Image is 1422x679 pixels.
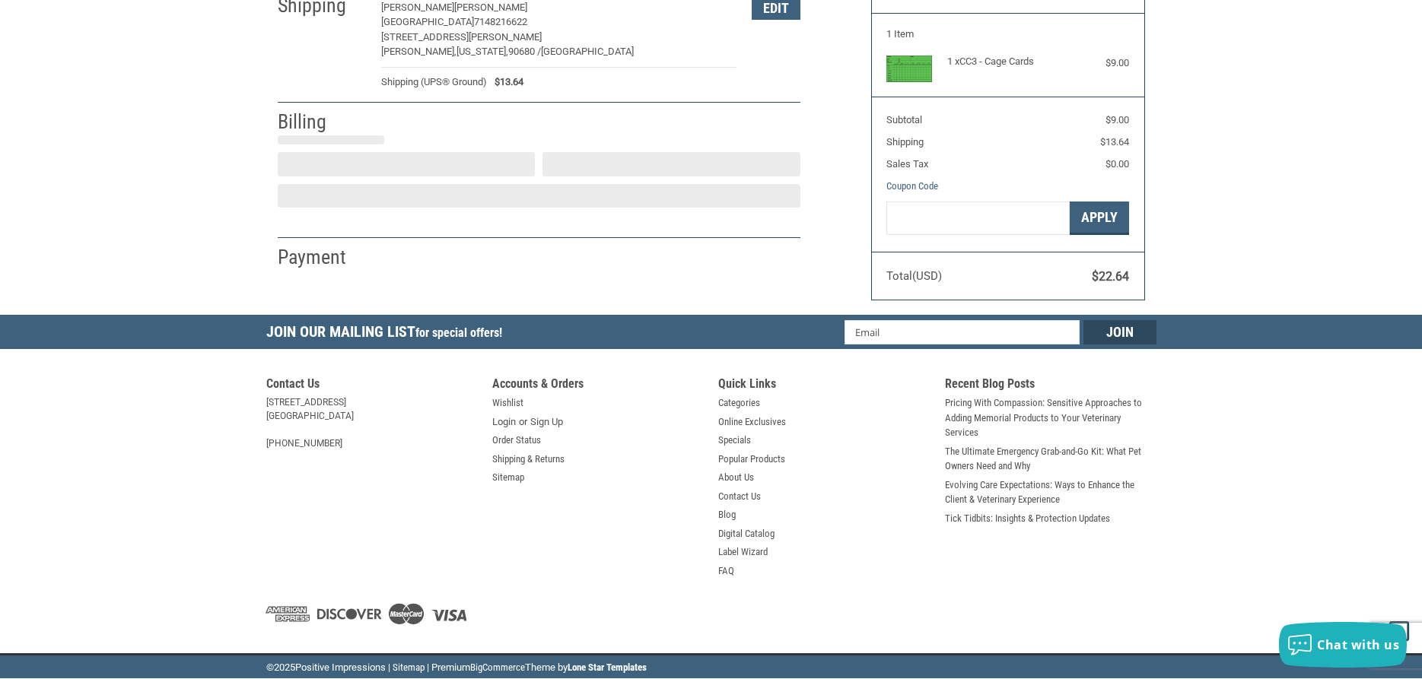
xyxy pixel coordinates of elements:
[1092,269,1129,284] span: $22.64
[492,414,516,430] a: Login
[1279,622,1407,668] button: Chat with us
[718,489,761,504] a: Contact Us
[718,563,734,579] a: FAQ
[947,56,1065,68] h4: 1 x CC3 - Cage Cards
[886,136,924,148] span: Shipping
[530,414,563,430] a: Sign Up
[388,662,425,673] a: | Sitemap
[568,662,647,673] a: Lone Star Templates
[1068,56,1129,71] div: $9.00
[266,662,386,673] span: © Positive Impressions
[541,46,634,57] span: [GEOGRAPHIC_DATA]
[266,395,478,450] address: [STREET_ADDRESS] [GEOGRAPHIC_DATA] [PHONE_NUMBER]
[886,180,938,192] a: Coupon Code
[1317,636,1399,653] span: Chat with us
[886,28,1129,40] h3: 1 Item
[1070,201,1129,236] button: Apply
[470,662,525,673] a: BigCommerce
[381,16,474,27] span: [GEOGRAPHIC_DATA]
[266,376,478,395] h5: Contact Us
[266,315,510,354] h5: Join Our Mailing List
[381,31,542,43] span: [STREET_ADDRESS][PERSON_NAME]
[718,470,754,485] a: About Us
[718,376,930,395] h5: Quick Links
[492,470,524,485] a: Sitemap
[1083,320,1156,344] input: Join
[718,507,736,522] a: Blog
[492,433,541,448] a: Order Status
[1100,136,1129,148] span: $13.64
[945,511,1110,526] a: Tick Tidbits: Insights & Protection Updates
[845,320,1080,344] input: Email
[381,2,454,13] span: [PERSON_NAME]
[886,201,1070,236] input: Gift Certificate or Coupon Code
[274,662,295,673] span: 2025
[415,325,502,340] span: for special offers!
[1105,158,1129,170] span: $0.00
[510,414,536,430] span: or
[718,544,768,560] a: Label Wizard
[945,478,1156,507] a: Evolving Care Expectations: Ways to Enhance the Client & Veterinary Experience
[945,376,1156,395] h5: Recent Blog Posts
[487,75,523,90] span: $13.64
[886,269,942,283] span: Total (USD)
[945,395,1156,440] a: Pricing With Compassion: Sensitive Approaches to Adding Memorial Products to Your Veterinary Serv...
[508,46,541,57] span: 90680 /
[278,245,367,270] h2: Payment
[381,75,487,90] span: Shipping (UPS® Ground)
[886,114,922,125] span: Subtotal
[427,660,647,679] li: | Premium Theme by
[457,46,508,57] span: [US_STATE],
[474,16,527,27] span: 7148216622
[381,46,457,57] span: [PERSON_NAME],
[278,109,367,135] h2: Billing
[718,433,751,448] a: Specials
[945,444,1156,474] a: The Ultimate Emergency Grab-and-Go Kit: What Pet Owners Need and Why
[454,2,527,13] span: [PERSON_NAME]
[718,395,760,411] a: Categories
[886,158,928,170] span: Sales Tax
[718,452,785,467] a: Popular Products
[492,376,704,395] h5: Accounts & Orders
[492,452,565,467] a: Shipping & Returns
[492,395,523,411] a: Wishlist
[1105,114,1129,125] span: $9.00
[718,414,786,430] a: Online Exclusives
[718,526,775,541] a: Digital Catalog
